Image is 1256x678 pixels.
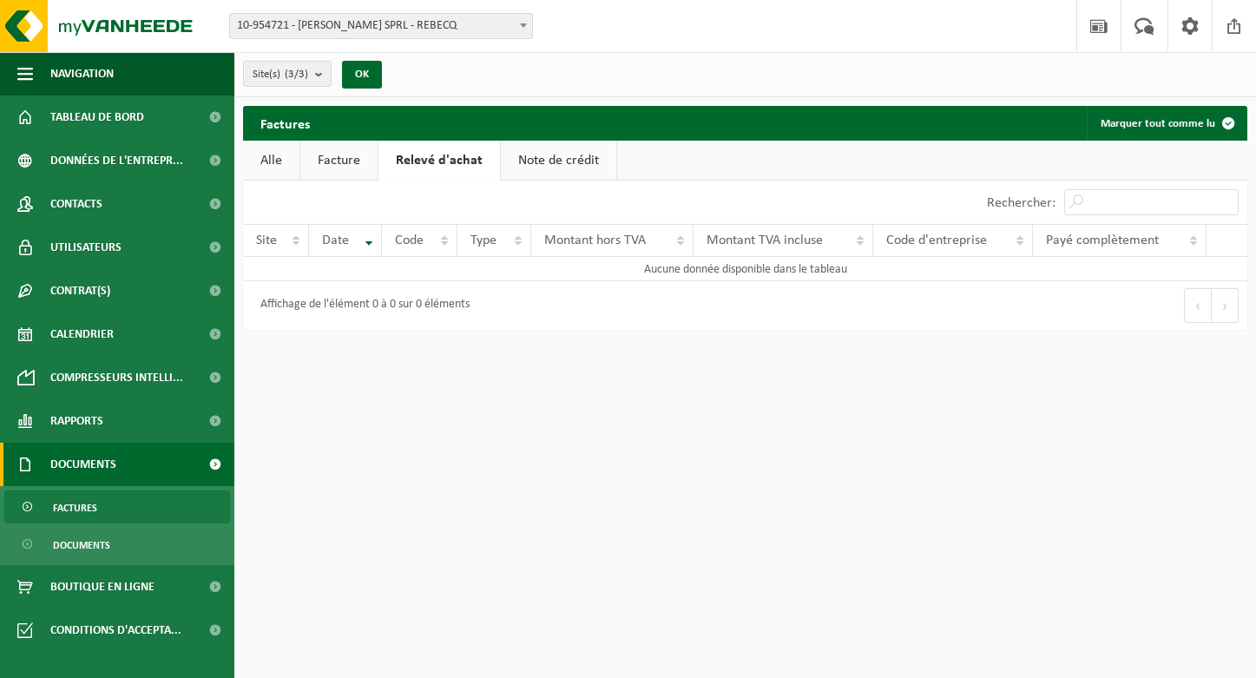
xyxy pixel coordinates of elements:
[243,106,327,140] h2: Factures
[987,196,1055,210] label: Rechercher:
[243,61,332,87] button: Site(s)(3/3)
[50,399,103,443] span: Rapports
[395,234,424,247] span: Code
[544,234,646,247] span: Montant hors TVA
[50,565,155,609] span: Boutique en ligne
[300,141,378,181] a: Facture
[252,290,470,321] div: Affichage de l'élément 0 à 0 sur 0 éléments
[229,13,533,39] span: 10-954721 - TORI PORTAILS SPRL - REBECQ
[4,528,230,561] a: Documents
[50,313,114,356] span: Calendrier
[50,139,183,182] span: Données de l'entrepr...
[501,141,616,181] a: Note de crédit
[50,356,183,399] span: Compresseurs intelli...
[243,141,299,181] a: Alle
[1184,288,1212,323] button: Previous
[322,234,349,247] span: Date
[50,95,144,139] span: Tableau de bord
[50,52,114,95] span: Navigation
[378,141,500,181] a: Relevé d'achat
[4,490,230,523] a: Factures
[256,234,277,247] span: Site
[285,69,308,80] count: (3/3)
[886,234,987,247] span: Code d'entreprise
[1212,288,1239,323] button: Next
[470,234,496,247] span: Type
[50,226,122,269] span: Utilisateurs
[707,234,823,247] span: Montant TVA incluse
[50,269,110,313] span: Contrat(s)
[53,491,97,524] span: Factures
[50,182,102,226] span: Contacts
[342,61,382,89] button: OK
[53,529,110,562] span: Documents
[253,62,308,88] span: Site(s)
[50,609,181,652] span: Conditions d'accepta...
[1087,106,1246,141] button: Marquer tout comme lu
[230,14,532,38] span: 10-954721 - TORI PORTAILS SPRL - REBECQ
[50,443,116,486] span: Documents
[1046,234,1159,247] span: Payé complètement
[243,257,1247,281] td: Aucune donnée disponible dans le tableau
